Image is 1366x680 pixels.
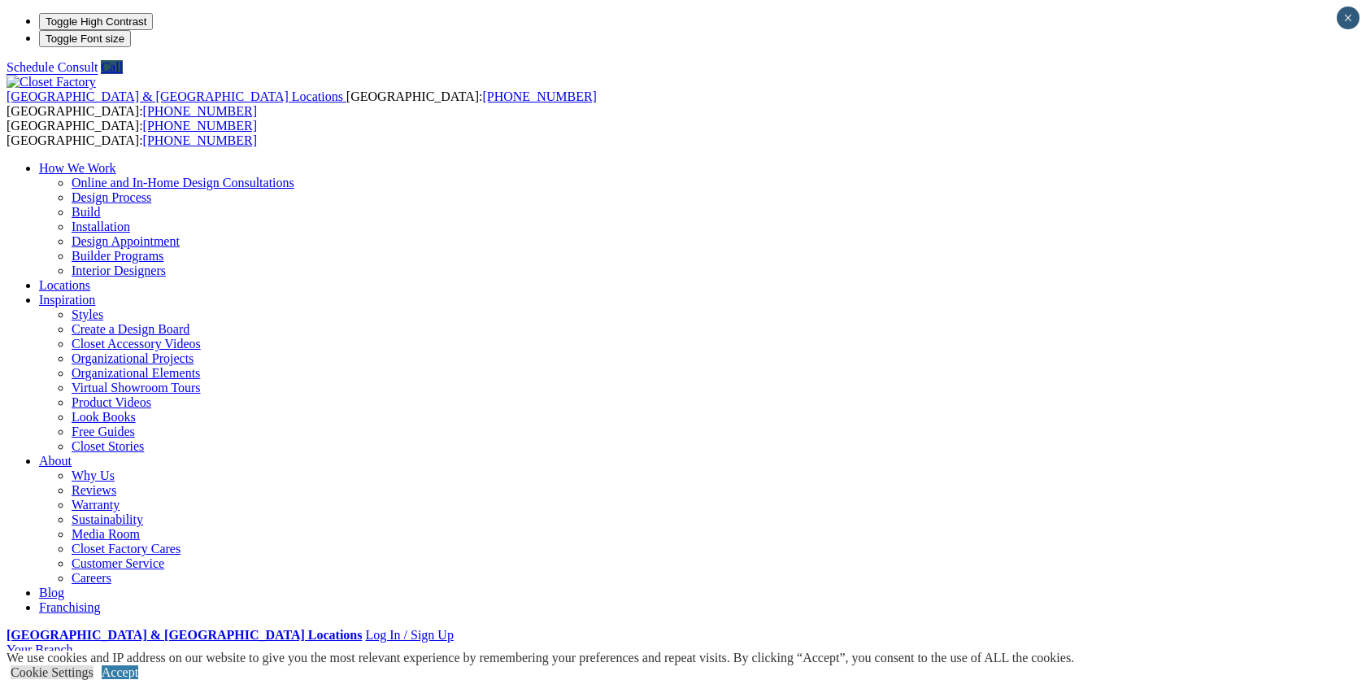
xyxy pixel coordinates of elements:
a: Your Branch [7,643,72,656]
a: Cookie Settings [11,665,94,679]
a: Closet Factory Cares [72,542,181,556]
span: Toggle Font size [46,33,124,45]
a: [PHONE_NUMBER] [143,119,257,133]
a: Closet Accessory Videos [72,337,201,351]
a: [GEOGRAPHIC_DATA] & [GEOGRAPHIC_DATA] Locations [7,628,362,642]
a: Customer Service [72,556,164,570]
a: Schedule Consult [7,60,98,74]
a: Installation [72,220,130,233]
a: Sustainability [72,512,143,526]
div: We use cookies and IP address on our website to give you the most relevant experience by remember... [7,651,1074,665]
a: Virtual Showroom Tours [72,381,201,394]
a: Organizational Elements [72,366,200,380]
a: Look Books [72,410,136,424]
a: Why Us [72,469,115,482]
a: Interior Designers [72,264,166,277]
a: Closet Stories [72,439,144,453]
img: Closet Factory [7,75,96,89]
a: How We Work [39,161,116,175]
a: Builder Programs [72,249,163,263]
span: [GEOGRAPHIC_DATA] & [GEOGRAPHIC_DATA] Locations [7,89,343,103]
a: Organizational Projects [72,351,194,365]
span: Toggle High Contrast [46,15,146,28]
button: Close [1337,7,1359,29]
a: About [39,454,72,468]
a: Call [101,60,123,74]
a: Styles [72,307,103,321]
button: Toggle Font size [39,30,131,47]
a: Design Process [72,190,151,204]
a: Product Videos [72,395,151,409]
a: [PHONE_NUMBER] [143,104,257,118]
a: Reviews [72,483,116,497]
a: [GEOGRAPHIC_DATA] & [GEOGRAPHIC_DATA] Locations [7,89,346,103]
a: Media Room [72,527,140,541]
span: [GEOGRAPHIC_DATA]: [GEOGRAPHIC_DATA]: [7,89,597,118]
a: Create a Design Board [72,322,189,336]
a: Free Guides [72,425,135,438]
a: Locations [39,278,90,292]
a: [PHONE_NUMBER] [143,133,257,147]
a: Accept [102,665,138,679]
a: Design Appointment [72,234,180,248]
a: [PHONE_NUMBER] [482,89,596,103]
a: Warranty [72,498,120,512]
a: Franchising [39,600,101,614]
a: Careers [72,571,111,585]
a: Inspiration [39,293,95,307]
span: [GEOGRAPHIC_DATA]: [GEOGRAPHIC_DATA]: [7,119,257,147]
a: Online and In-Home Design Consultations [72,176,294,190]
a: Blog [39,586,64,599]
a: Build [72,205,101,219]
button: Toggle High Contrast [39,13,153,30]
a: Log In / Sign Up [365,628,453,642]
